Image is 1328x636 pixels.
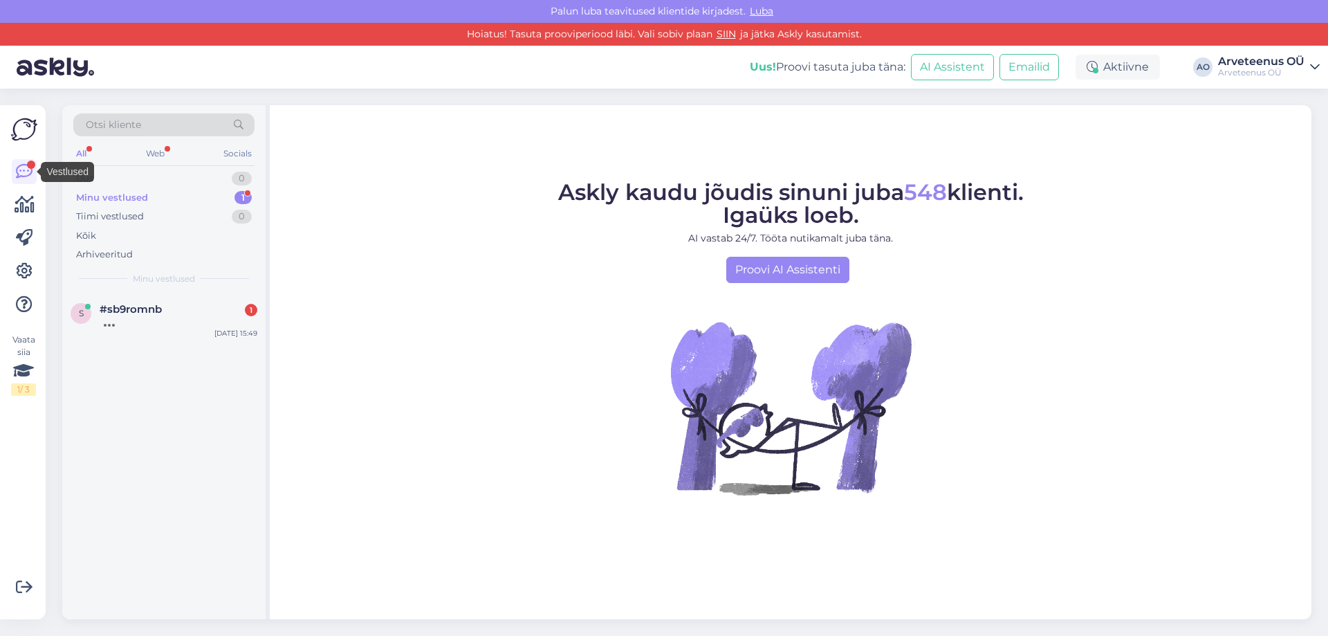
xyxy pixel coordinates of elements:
div: [DATE] 15:49 [214,328,257,338]
b: Uus! [750,60,776,73]
div: Vaata siia [11,334,36,396]
img: No Chat active [666,283,915,532]
a: Arveteenus OÜArveteenus OÜ [1218,56,1320,78]
div: All [73,145,89,163]
span: Minu vestlused [133,273,195,285]
div: Arveteenus OÜ [1218,56,1304,67]
div: Vestlused [41,162,94,182]
p: AI vastab 24/7. Tööta nutikamalt juba täna. [558,231,1024,246]
img: Askly Logo [11,116,37,143]
span: #sb9romnb [100,303,162,316]
button: AI Assistent [911,54,994,80]
span: Luba [746,5,777,17]
div: Tiimi vestlused [76,210,144,224]
div: 0 [232,210,252,224]
span: Askly kaudu jõudis sinuni juba klienti. Igaüks loeb. [558,179,1024,228]
div: Proovi tasuta juba täna: [750,59,905,75]
div: Web [143,145,167,163]
div: AO [1193,57,1212,77]
div: Arhiveeritud [76,248,133,262]
div: 1 [234,191,252,205]
div: 1 / 3 [11,383,36,396]
div: Socials [221,145,255,163]
div: 0 [232,172,252,185]
a: Proovi AI Assistenti [726,257,849,283]
div: Arveteenus OÜ [1218,67,1304,78]
span: 548 [904,179,947,206]
button: Emailid [999,54,1059,80]
div: Kõik [76,229,96,243]
div: Minu vestlused [76,191,148,205]
span: Otsi kliente [86,118,141,132]
a: SIIN [712,28,740,40]
span: s [79,308,84,318]
div: 1 [245,304,257,316]
div: Aktiivne [1076,55,1160,80]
